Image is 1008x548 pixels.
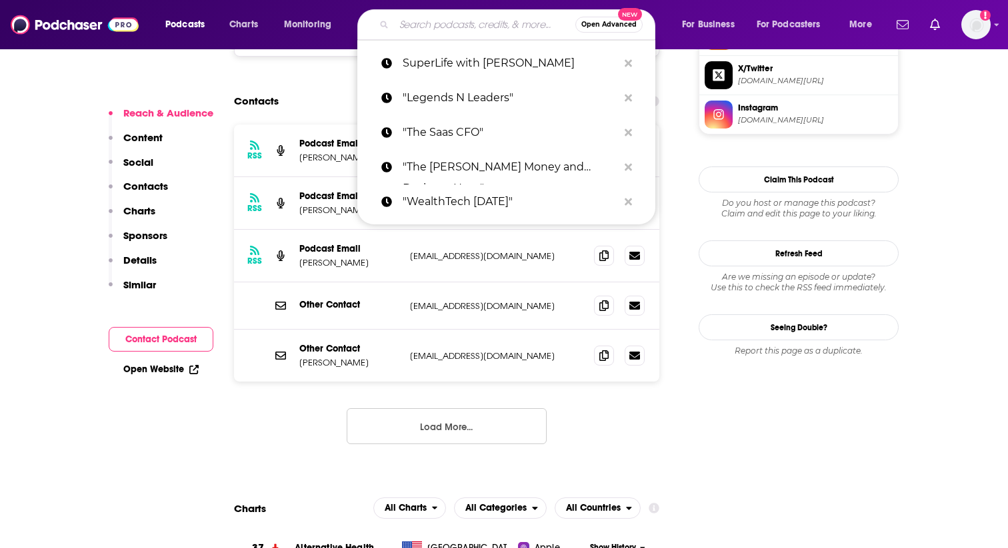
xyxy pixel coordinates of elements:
[123,364,199,375] a: Open Website
[403,150,618,184] p: "The Roy Matlock, Jr. Money and Business Hour"
[109,204,155,229] button: Charts
[109,107,213,131] button: Reach & Audience
[555,497,641,519] button: open menu
[403,81,618,115] p: "Legends N Leaders"
[357,46,655,81] a: SuperLife with [PERSON_NAME]
[123,204,155,217] p: Charts
[299,138,399,149] p: Podcast Email
[738,63,893,75] span: X/Twitter
[385,503,427,513] span: All Charts
[410,250,583,262] p: [EMAIL_ADDRESS][DOMAIN_NAME]
[247,203,262,214] h3: RSS
[299,204,399,216] p: [PERSON_NAME]
[357,184,655,219] a: "WealthTech [DATE]"
[299,243,399,254] p: Podcast Email
[961,10,991,39] img: User Profile
[699,198,899,208] span: Do you host or manage this podcast?
[109,180,168,204] button: Contacts
[575,17,643,33] button: Open AdvancedNew
[11,12,139,37] img: Podchaser - Follow, Share and Rate Podcasts
[738,102,893,114] span: Instagram
[109,278,156,303] button: Similar
[234,502,266,515] h2: Charts
[123,229,167,242] p: Sponsors
[699,314,899,340] a: Seeing Double?
[403,115,618,150] p: "The Saas CFO"
[925,13,945,36] a: Show notifications dropdown
[221,14,266,35] a: Charts
[410,350,583,362] p: [EMAIL_ADDRESS][DOMAIN_NAME]
[284,15,331,34] span: Monitoring
[123,180,168,192] p: Contacts
[109,254,157,278] button: Details
[123,254,157,266] p: Details
[357,115,655,150] a: "The Saas CFO"
[109,327,213,352] button: Contact Podcast
[403,184,618,219] p: "WealthTech Today"
[699,240,899,266] button: Refresh Feed
[347,408,547,444] button: Load More...
[357,150,655,184] a: "The [PERSON_NAME] Money and Business Hour"
[123,156,153,168] p: Social
[555,497,641,519] h2: Countries
[454,497,547,519] h2: Categories
[299,299,399,310] p: Other Contact
[123,107,213,119] p: Reach & Audience
[961,10,991,39] button: Show profile menu
[370,9,668,40] div: Search podcasts, credits, & more...
[403,46,618,81] p: SuperLife with Darin Olien
[581,21,637,28] span: Open Advanced
[165,15,205,34] span: Podcasts
[357,81,655,115] a: "Legends N Leaders"
[748,14,840,35] button: open menu
[673,14,751,35] button: open menu
[699,346,899,356] div: Report this page as a duplicate.
[299,257,399,268] p: [PERSON_NAME]
[299,343,399,354] p: Other Contact
[109,229,167,254] button: Sponsors
[123,131,163,144] p: Content
[394,14,575,35] input: Search podcasts, credits, & more...
[109,131,163,156] button: Content
[234,89,279,114] h2: Contacts
[410,300,583,312] p: [EMAIL_ADDRESS][DOMAIN_NAME]
[980,10,991,21] svg: Add a profile image
[840,14,889,35] button: open menu
[699,272,899,293] div: Are we missing an episode or update? Use this to check the RSS feed immediately.
[618,8,642,21] span: New
[891,13,914,36] a: Show notifications dropdown
[373,497,447,519] h2: Platforms
[299,152,399,163] p: [PERSON_NAME]
[247,150,262,161] h3: RSS
[275,14,349,35] button: open menu
[299,357,399,368] p: [PERSON_NAME]
[757,15,821,34] span: For Podcasters
[156,14,222,35] button: open menu
[373,497,447,519] button: open menu
[699,166,899,192] button: Claim This Podcast
[705,61,893,89] a: X/Twitter[DOMAIN_NAME][URL]
[299,190,399,202] p: Podcast Email
[705,101,893,129] a: Instagram[DOMAIN_NAME][URL]
[454,497,547,519] button: open menu
[699,198,899,219] div: Claim and edit this page to your liking.
[849,15,872,34] span: More
[566,503,621,513] span: All Countries
[738,115,893,125] span: instagram.com/darinolien
[738,76,893,86] span: twitter.com/DarinOlien
[961,10,991,39] span: Logged in as rgertner
[229,15,258,34] span: Charts
[247,256,262,266] h3: RSS
[109,156,153,180] button: Social
[682,15,735,34] span: For Business
[123,278,156,291] p: Similar
[465,503,527,513] span: All Categories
